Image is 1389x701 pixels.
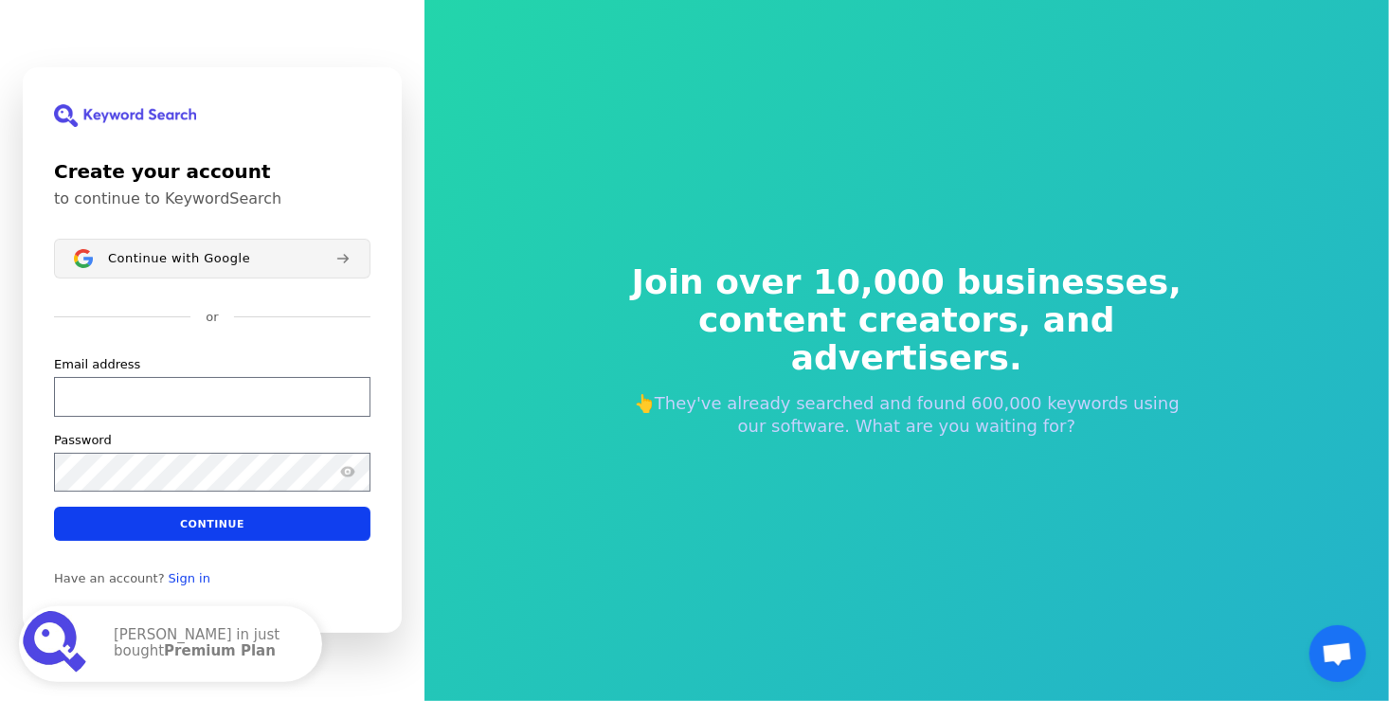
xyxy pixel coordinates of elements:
[54,356,140,373] label: Email address
[54,157,370,186] h1: Create your account
[1309,625,1366,682] a: Open chat
[54,239,370,279] button: Sign in with GoogleContinue with Google
[169,571,210,586] a: Sign in
[74,249,93,268] img: Sign in with Google
[108,251,250,266] span: Continue with Google
[54,507,370,541] button: Continue
[619,392,1195,438] p: 👆They've already searched and found 600,000 keywords using our software. What are you waiting for?
[206,309,218,326] p: or
[619,263,1195,301] span: Join over 10,000 businesses,
[336,461,359,484] button: Show password
[54,189,370,208] p: to continue to KeywordSearch
[164,642,276,659] strong: Premium Plan
[619,301,1195,377] span: content creators, and advertisers.
[54,432,112,449] label: Password
[54,104,196,127] img: KeywordSearch
[114,627,303,661] p: [PERSON_NAME] in just bought
[23,610,91,678] img: Premium Plan
[54,571,165,586] span: Have an account?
